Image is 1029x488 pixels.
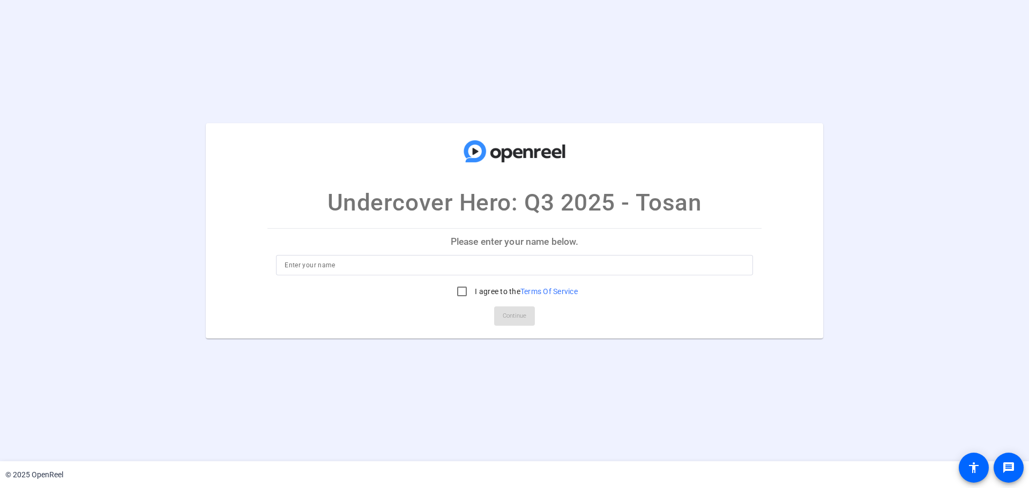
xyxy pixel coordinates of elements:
[967,461,980,474] mat-icon: accessibility
[1002,461,1015,474] mat-icon: message
[461,133,568,169] img: company-logo
[267,229,762,254] p: Please enter your name below.
[520,287,578,296] a: Terms Of Service
[473,286,578,297] label: I agree to the
[5,469,63,481] div: © 2025 OpenReel
[285,259,744,272] input: Enter your name
[327,185,702,220] p: Undercover Hero: Q3 2025 - Tosan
